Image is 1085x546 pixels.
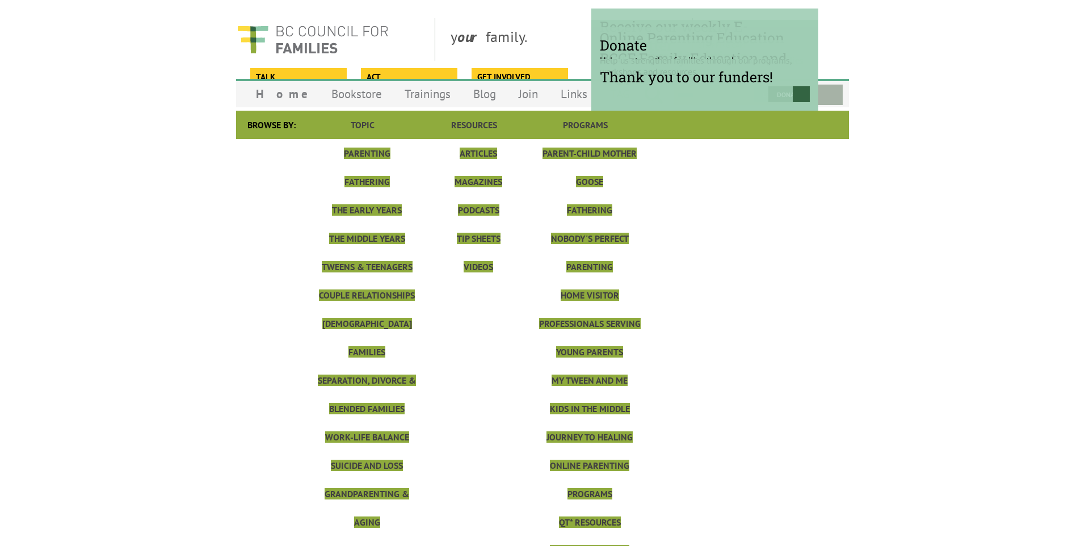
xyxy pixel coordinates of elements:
[477,71,561,83] span: Get Involved
[472,68,566,84] a: Get Involved Make change happen
[332,204,402,216] a: The Early Years
[367,71,450,83] span: Act
[250,68,345,84] a: Talk Share your story
[567,204,612,216] a: Fathering
[600,17,810,54] span: Receive our weekly E-Newsletter
[550,460,629,499] a: Online Parenting Programs
[550,403,630,414] a: Kids in the Middle
[325,431,409,443] a: Work-Life Balance
[542,148,637,187] a: Parent-Child Mother Goose
[320,81,393,107] a: Bookstore
[561,289,619,301] a: Home Visitor
[460,148,497,159] a: Articles
[319,289,415,301] a: Couple Relationships
[563,119,608,131] a: Programs
[549,81,599,107] a: Links
[441,18,693,61] div: y family.
[464,261,493,272] a: Videos
[600,68,810,86] span: Thank you to our funders!
[236,18,389,61] img: BC Council for FAMILIES
[546,431,633,443] a: Journey to Healing
[245,81,320,107] a: Home
[344,148,390,159] a: Parenting
[551,233,629,272] a: Nobody's Perfect Parenting
[325,488,409,528] a: Grandparenting & Aging
[455,176,502,187] a: Magazines
[539,318,641,358] a: Professionals Serving Young Parents
[351,119,375,131] a: Topic
[322,318,412,358] a: [DEMOGRAPHIC_DATA] Families
[329,233,405,244] a: The Middle Years
[361,68,456,84] a: Act Take a survey
[318,375,416,414] a: Separation, Divorce & Blended Families
[393,81,462,107] a: Trainings
[331,460,403,471] a: Suicide and Loss
[462,81,507,107] a: Blog
[600,36,810,54] span: Donate
[507,81,549,107] a: Join
[256,71,339,83] span: Talk
[552,375,628,386] a: My Tween and Me
[457,233,501,244] a: Tip Sheets
[457,27,486,46] strong: our
[236,111,307,139] div: Browse By:
[451,119,497,131] a: Resources
[559,516,621,528] a: QT* Resources
[322,261,413,272] a: Tweens & Teenagers
[458,204,499,216] a: Podcasts
[344,176,390,187] a: Fathering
